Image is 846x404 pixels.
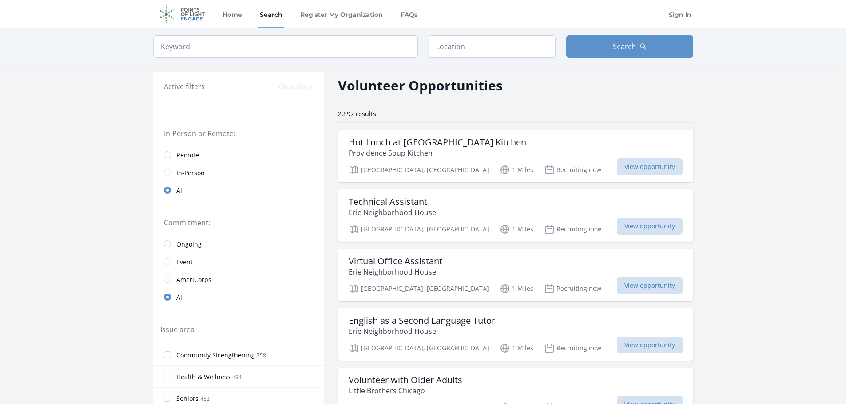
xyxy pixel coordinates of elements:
a: Ongoing [153,235,324,253]
button: Search [566,35,693,58]
a: Virtual Office Assistant Erie Neighborhood House [GEOGRAPHIC_DATA], [GEOGRAPHIC_DATA] 1 Miles Rec... [338,249,693,301]
span: In-Person [176,169,205,177]
p: 1 Miles [500,224,533,235]
p: 1 Miles [500,165,533,175]
a: All [153,181,324,199]
legend: Issue area [160,324,195,335]
p: Erie Neighborhood House [349,207,436,218]
span: Seniors [176,394,199,403]
a: Remote [153,146,324,164]
p: [GEOGRAPHIC_DATA], [GEOGRAPHIC_DATA] [349,283,489,294]
h3: Hot Lunch at [GEOGRAPHIC_DATA] Kitchen [349,137,526,148]
input: Seniors 452 [164,395,171,402]
span: Health & Wellness [176,373,230,381]
input: Health & Wellness 494 [164,373,171,380]
h2: Volunteer Opportunities [338,75,503,95]
legend: Commitment: [164,217,313,228]
p: [GEOGRAPHIC_DATA], [GEOGRAPHIC_DATA] [349,165,489,175]
p: Recruiting now [544,283,601,294]
h3: Technical Assistant [349,196,436,207]
legend: In-Person or Remote: [164,128,313,139]
span: View opportunity [617,277,683,294]
p: 1 Miles [500,343,533,353]
span: Ongoing [176,240,202,249]
p: Recruiting now [544,165,601,175]
p: Providence Soup Kitchen [349,148,526,158]
input: Community Strengthening 758 [164,351,171,358]
span: 452 [200,395,210,403]
span: View opportunity [617,158,683,175]
h3: English as a Second Language Tutor [349,315,495,326]
span: 494 [232,373,242,381]
p: 1 Miles [500,283,533,294]
button: Clear filters [279,82,313,91]
a: All [153,288,324,306]
a: Technical Assistant Erie Neighborhood House [GEOGRAPHIC_DATA], [GEOGRAPHIC_DATA] 1 Miles Recruiti... [338,189,693,242]
input: Location [429,35,556,58]
h3: Virtual Office Assistant [349,256,442,267]
a: In-Person [153,164,324,181]
p: Recruiting now [544,343,601,353]
span: 2,897 results [338,110,376,118]
span: Remote [176,151,199,160]
span: Community Strengthening [176,351,255,360]
span: All [176,293,184,302]
span: AmeriCorps [176,275,211,284]
p: Erie Neighborhood House [349,267,442,277]
p: Erie Neighborhood House [349,326,495,337]
a: Hot Lunch at [GEOGRAPHIC_DATA] Kitchen Providence Soup Kitchen [GEOGRAPHIC_DATA], [GEOGRAPHIC_DAT... [338,130,693,182]
a: AmeriCorps [153,271,324,288]
span: View opportunity [617,337,683,353]
span: All [176,186,184,195]
h3: Volunteer with Older Adults [349,375,462,385]
span: 758 [257,352,266,359]
p: [GEOGRAPHIC_DATA], [GEOGRAPHIC_DATA] [349,343,489,353]
span: Search [613,41,636,52]
input: Keyword [153,35,418,58]
a: English as a Second Language Tutor Erie Neighborhood House [GEOGRAPHIC_DATA], [GEOGRAPHIC_DATA] 1... [338,308,693,361]
span: Event [176,258,193,267]
a: Event [153,253,324,271]
p: Little Brothers Chicago [349,385,462,396]
h3: Active filters [164,81,205,92]
span: View opportunity [617,218,683,235]
p: Recruiting now [544,224,601,235]
p: [GEOGRAPHIC_DATA], [GEOGRAPHIC_DATA] [349,224,489,235]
